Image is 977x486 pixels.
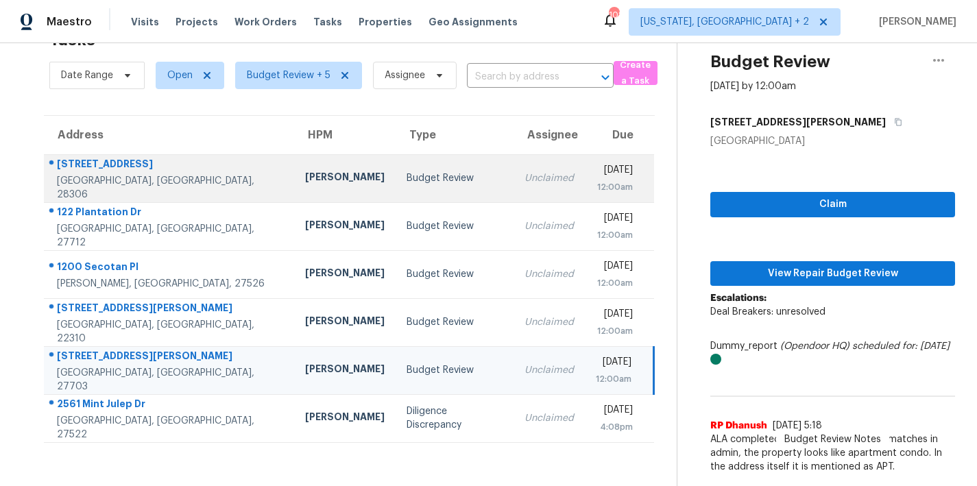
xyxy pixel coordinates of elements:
[131,15,159,29] span: Visits
[596,259,633,276] div: [DATE]
[596,228,633,242] div: 12:00am
[313,17,342,27] span: Tasks
[710,261,955,287] button: View Repair Budget Review
[780,341,849,351] i: (Opendoor HQ)
[596,355,631,372] div: [DATE]
[57,174,283,202] div: [GEOGRAPHIC_DATA], [GEOGRAPHIC_DATA], 28306
[886,110,904,134] button: Copy Address
[57,414,283,441] div: [GEOGRAPHIC_DATA], [GEOGRAPHIC_DATA], 27522
[57,349,283,366] div: [STREET_ADDRESS][PERSON_NAME]
[614,61,658,85] button: Create a Task
[514,116,585,154] th: Assignee
[524,363,574,377] div: Unclaimed
[596,276,633,290] div: 12:00am
[57,205,283,222] div: 122 Plantation Dr
[640,15,809,29] span: [US_STATE], [GEOGRAPHIC_DATA] + 2
[710,433,955,474] span: ALA completed - The dwelling type mismatches in admin, the property looks like apartment condo. I...
[710,419,767,433] span: RP Dhanush
[524,411,574,425] div: Unclaimed
[596,420,633,434] div: 4:08pm
[359,15,412,29] span: Properties
[305,314,385,331] div: [PERSON_NAME]
[710,293,767,303] b: Escalations:
[710,55,830,69] h2: Budget Review
[385,69,425,82] span: Assignee
[596,307,633,324] div: [DATE]
[305,410,385,427] div: [PERSON_NAME]
[773,421,822,430] span: [DATE] 5:18
[305,266,385,283] div: [PERSON_NAME]
[524,219,574,233] div: Unclaimed
[710,339,955,367] div: Dummy_report
[596,163,633,180] div: [DATE]
[57,157,283,174] div: [STREET_ADDRESS]
[407,315,503,329] div: Budget Review
[710,307,825,317] span: Deal Breakers: unresolved
[596,372,631,386] div: 12:00am
[57,301,283,318] div: [STREET_ADDRESS][PERSON_NAME]
[852,341,950,351] i: scheduled for: [DATE]
[407,404,503,432] div: Diligence Discrepancy
[585,116,654,154] th: Due
[710,134,955,148] div: [GEOGRAPHIC_DATA]
[596,403,633,420] div: [DATE]
[176,15,218,29] span: Projects
[305,218,385,235] div: [PERSON_NAME]
[596,324,633,338] div: 12:00am
[467,66,575,88] input: Search by address
[47,15,92,29] span: Maestro
[396,116,514,154] th: Type
[596,180,633,194] div: 12:00am
[44,116,294,154] th: Address
[407,219,503,233] div: Budget Review
[57,397,283,414] div: 2561 Mint Julep Dr
[596,68,615,87] button: Open
[429,15,518,29] span: Geo Assignments
[609,8,618,22] div: 102
[57,366,283,393] div: [GEOGRAPHIC_DATA], [GEOGRAPHIC_DATA], 27703
[57,260,283,277] div: 1200 Secotan Pl
[407,363,503,377] div: Budget Review
[167,69,193,82] span: Open
[294,116,396,154] th: HPM
[407,171,503,185] div: Budget Review
[524,171,574,185] div: Unclaimed
[620,58,651,89] span: Create a Task
[247,69,330,82] span: Budget Review + 5
[305,362,385,379] div: [PERSON_NAME]
[305,170,385,187] div: [PERSON_NAME]
[57,222,283,250] div: [GEOGRAPHIC_DATA], [GEOGRAPHIC_DATA], 27712
[721,196,944,213] span: Claim
[524,315,574,329] div: Unclaimed
[710,115,886,129] h5: [STREET_ADDRESS][PERSON_NAME]
[721,265,944,282] span: View Repair Budget Review
[710,80,796,93] div: [DATE] by 12:00am
[596,211,633,228] div: [DATE]
[776,433,889,446] span: Budget Review Notes
[61,69,113,82] span: Date Range
[234,15,297,29] span: Work Orders
[407,267,503,281] div: Budget Review
[873,15,956,29] span: [PERSON_NAME]
[57,277,283,291] div: [PERSON_NAME], [GEOGRAPHIC_DATA], 27526
[49,33,95,47] h2: Tasks
[710,192,955,217] button: Claim
[57,318,283,345] div: [GEOGRAPHIC_DATA], [GEOGRAPHIC_DATA], 22310
[524,267,574,281] div: Unclaimed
